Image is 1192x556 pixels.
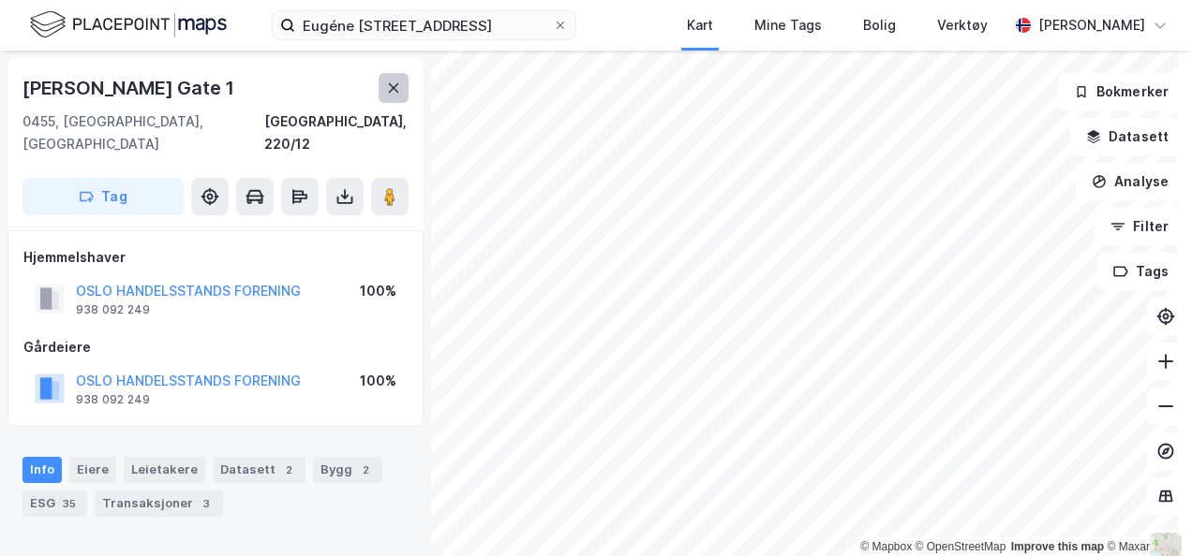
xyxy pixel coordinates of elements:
[22,490,87,517] div: ESG
[937,14,988,37] div: Verktøy
[30,8,227,41] img: logo.f888ab2527a4732fd821a326f86c7f29.svg
[313,457,382,483] div: Bygg
[95,490,223,517] div: Transaksjoner
[76,302,150,317] div: 938 092 249
[863,14,896,37] div: Bolig
[360,370,396,392] div: 100%
[69,457,116,483] div: Eiere
[22,73,238,103] div: [PERSON_NAME] Gate 1
[1098,466,1192,556] iframe: Chat Widget
[76,392,150,407] div: 938 092 249
[1058,73,1185,110] button: Bokmerker
[687,14,713,37] div: Kart
[22,457,62,483] div: Info
[1095,208,1185,245] button: Filter
[23,246,408,269] div: Hjemmelshaver
[860,540,912,553] a: Mapbox
[22,110,264,155] div: 0455, [GEOGRAPHIC_DATA], [GEOGRAPHIC_DATA]
[1070,118,1185,155] button: Datasett
[23,336,408,358] div: Gårdeiere
[1076,163,1185,200] button: Analyse
[295,11,553,39] input: Søk på adresse, matrikkel, gårdeiere, leietakere eller personer
[916,540,1006,553] a: OpenStreetMap
[1011,540,1104,553] a: Improve this map
[1097,253,1185,290] button: Tags
[197,494,216,513] div: 3
[213,457,305,483] div: Datasett
[264,110,409,155] div: [GEOGRAPHIC_DATA], 220/12
[1098,466,1192,556] div: Kontrollprogram for chat
[279,461,298,479] div: 2
[59,494,80,513] div: 35
[754,14,822,37] div: Mine Tags
[356,461,375,479] div: 2
[1038,14,1145,37] div: [PERSON_NAME]
[124,457,205,483] div: Leietakere
[22,178,184,215] button: Tag
[360,280,396,302] div: 100%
